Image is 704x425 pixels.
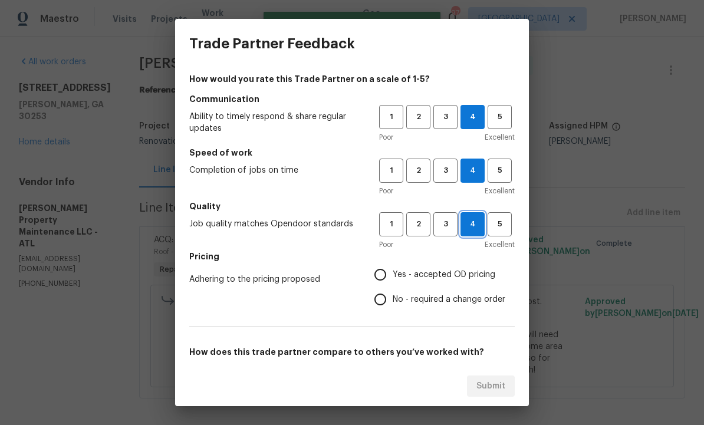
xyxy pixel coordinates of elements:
span: 2 [407,218,429,231]
span: Job quality matches Opendoor standards [189,218,360,230]
button: 4 [460,105,485,129]
span: 4 [461,164,484,177]
span: Poor [379,239,393,251]
button: 5 [488,212,512,236]
button: 3 [433,212,458,236]
span: 3 [435,164,456,177]
button: 1 [379,105,403,129]
button: 3 [433,159,458,183]
h4: How would you rate this Trade Partner on a scale of 1-5? [189,73,515,85]
span: Completion of jobs on time [189,164,360,176]
button: 3 [433,105,458,129]
span: 2 [407,164,429,177]
h5: Speed of work [189,147,515,159]
span: 1 [380,164,402,177]
button: 4 [460,212,485,236]
span: 4 [461,110,484,124]
span: Adhering to the pricing proposed [189,274,356,285]
span: Yes - accepted OD pricing [393,269,495,281]
button: 1 [379,159,403,183]
button: 2 [406,212,430,236]
h5: How does this trade partner compare to others you’ve worked with? [189,346,515,358]
span: Ability to timely respond & share regular updates [189,111,360,134]
button: 5 [488,159,512,183]
span: 5 [489,218,511,231]
span: Poor [379,185,393,197]
span: Poor [379,131,393,143]
button: 2 [406,105,430,129]
button: 5 [488,105,512,129]
button: 1 [379,212,403,236]
span: Excellent [485,239,515,251]
span: 1 [380,218,402,231]
span: 5 [489,110,511,124]
span: 3 [435,218,456,231]
span: Excellent [485,131,515,143]
span: Excellent [485,185,515,197]
h5: Pricing [189,251,515,262]
button: 2 [406,159,430,183]
h5: Communication [189,93,515,105]
span: 3 [435,110,456,124]
span: 4 [461,218,484,231]
span: 2 [407,110,429,124]
div: Pricing [374,262,515,312]
span: 5 [489,164,511,177]
span: 1 [380,110,402,124]
h5: Quality [189,200,515,212]
span: No - required a change order [393,294,505,306]
button: 4 [460,159,485,183]
h3: Trade Partner Feedback [189,35,355,52]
